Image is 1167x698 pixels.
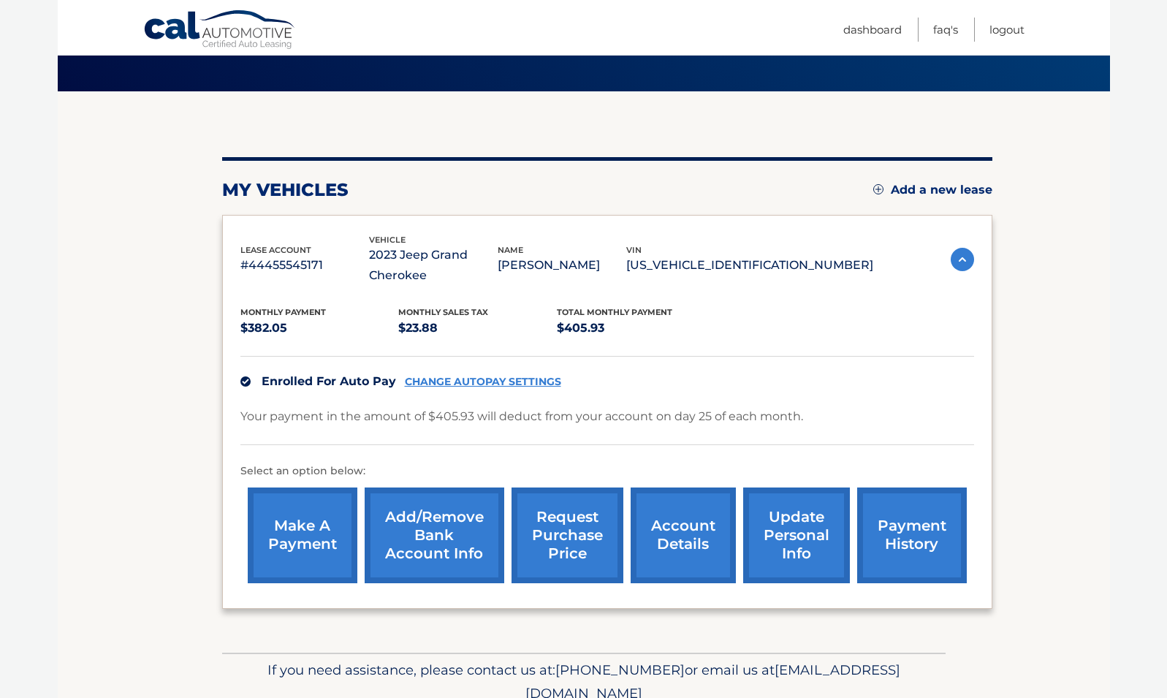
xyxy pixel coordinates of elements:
span: Total Monthly Payment [557,307,672,317]
a: CHANGE AUTOPAY SETTINGS [405,376,561,388]
p: 2023 Jeep Grand Cherokee [369,245,498,286]
p: $23.88 [398,318,557,338]
h2: my vehicles [222,179,349,201]
p: [PERSON_NAME] [498,255,626,276]
span: lease account [240,245,311,255]
a: payment history [857,488,967,583]
p: [US_VEHICLE_IDENTIFICATION_NUMBER] [626,255,873,276]
img: accordion-active.svg [951,248,974,271]
p: Your payment in the amount of $405.93 will deduct from your account on day 25 of each month. [240,406,803,427]
p: #44455545171 [240,255,369,276]
span: Enrolled For Auto Pay [262,374,396,388]
a: update personal info [743,488,850,583]
a: Logout [989,18,1025,42]
span: name [498,245,523,255]
p: $382.05 [240,318,399,338]
span: [PHONE_NUMBER] [555,661,685,678]
span: vehicle [369,235,406,245]
span: vin [626,245,642,255]
span: Monthly sales Tax [398,307,488,317]
a: account details [631,488,736,583]
a: Add/Remove bank account info [365,488,504,583]
a: Dashboard [843,18,902,42]
a: FAQ's [933,18,958,42]
a: make a payment [248,488,357,583]
a: Cal Automotive [143,10,297,52]
p: Select an option below: [240,463,974,480]
p: $405.93 [557,318,715,338]
a: request purchase price [512,488,623,583]
a: Add a new lease [873,183,992,197]
img: check.svg [240,376,251,387]
img: add.svg [873,184,883,194]
span: Monthly Payment [240,307,326,317]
